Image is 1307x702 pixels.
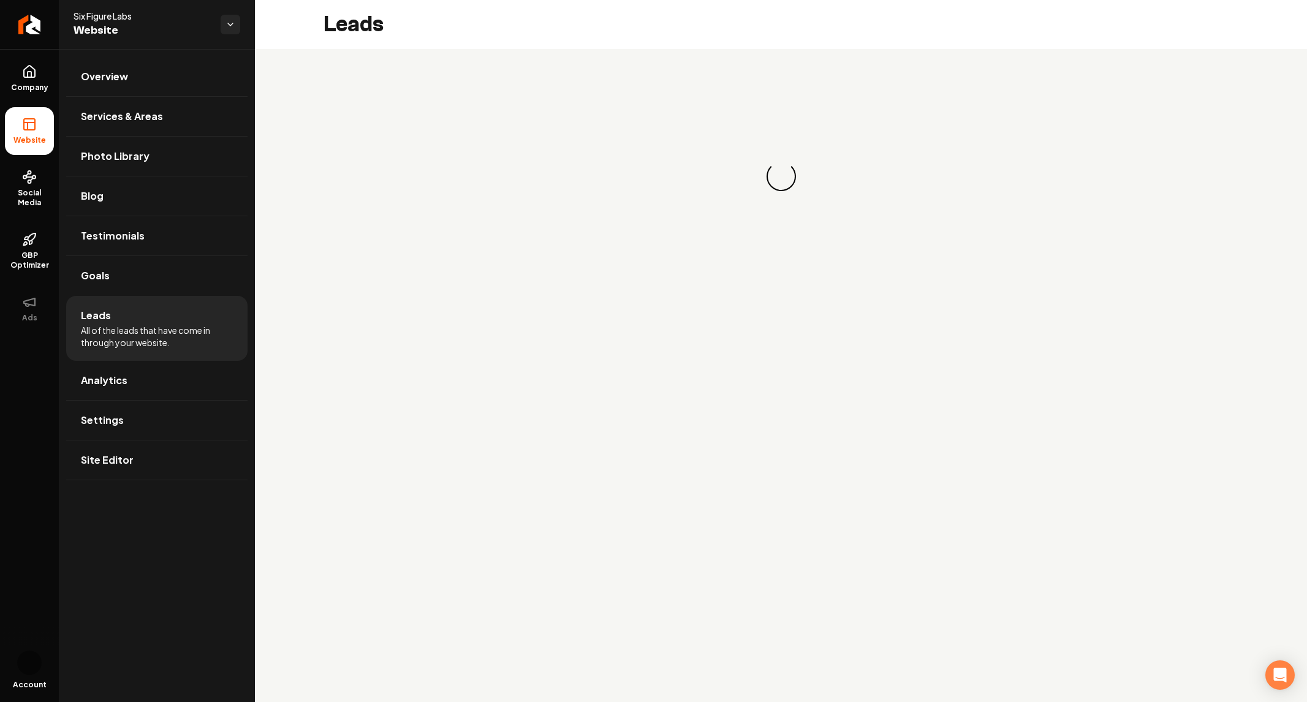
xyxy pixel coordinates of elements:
span: Social Media [5,188,54,208]
span: Company [6,83,53,92]
a: GBP Optimizer [5,222,54,280]
a: Services & Areas [66,97,248,136]
span: Site Editor [81,453,134,467]
a: Settings [66,401,248,440]
span: Leads [81,308,111,323]
span: Photo Library [81,149,150,164]
img: Rebolt Logo [18,15,41,34]
a: Social Media [5,160,54,217]
span: All of the leads that have come in through your website. [81,324,233,349]
button: Open user button [17,651,42,675]
span: Website [9,135,51,145]
span: Goals [81,268,110,283]
span: Website [74,22,211,39]
a: Photo Library [66,137,248,176]
span: Services & Areas [81,109,163,124]
a: Blog [66,176,248,216]
a: Goals [66,256,248,295]
span: Account [13,680,47,690]
span: Analytics [81,373,127,388]
span: Testimonials [81,228,145,243]
div: Loading [765,160,797,193]
h2: Leads [324,12,384,37]
img: Sagar Soni [17,651,42,675]
span: Blog [81,189,104,203]
a: Testimonials [66,216,248,255]
span: Six Figure Labs [74,10,211,22]
span: GBP Optimizer [5,251,54,270]
a: Analytics [66,361,248,400]
span: Settings [81,413,124,428]
span: Overview [81,69,128,84]
a: Site Editor [66,440,248,480]
a: Company [5,55,54,102]
a: Overview [66,57,248,96]
button: Ads [5,285,54,333]
div: Open Intercom Messenger [1265,660,1295,690]
span: Ads [17,313,42,323]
